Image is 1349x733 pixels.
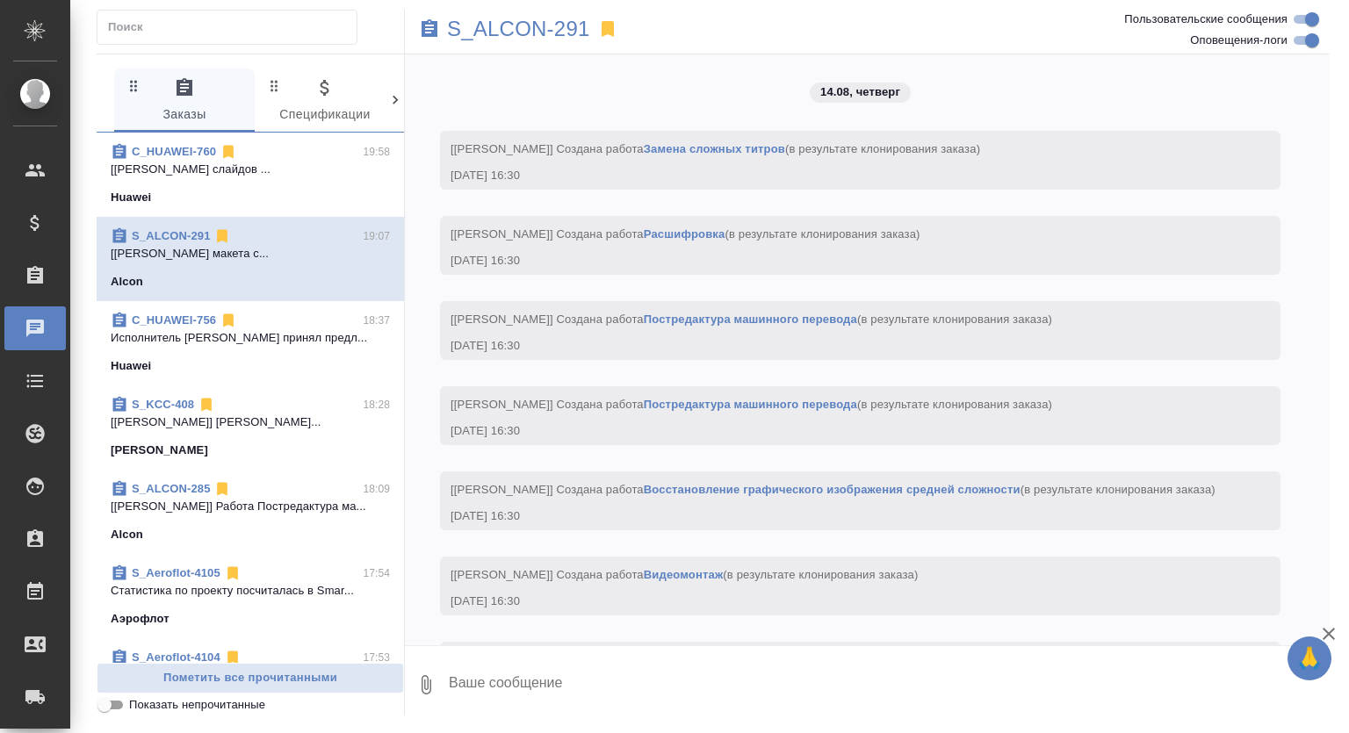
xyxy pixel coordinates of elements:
[644,483,1021,496] a: Восстановление графического изображения средней сложности
[451,568,919,581] span: [[PERSON_NAME]] Создана работа (в результате клонирования заказа)
[363,480,390,498] p: 18:09
[213,480,231,498] svg: Отписаться
[106,668,394,688] span: Пометить все прочитанными
[644,313,857,326] a: Постредактура машинного перевода
[451,507,1219,525] div: [DATE] 16:30
[111,498,390,515] p: [[PERSON_NAME]] Работа Постредактура ма...
[126,77,142,94] svg: Зажми и перетащи, чтобы поменять порядок вкладок
[97,217,404,301] div: S_ALCON-29119:07[[PERSON_NAME] макета с...Alcon
[363,143,390,161] p: 19:58
[451,422,1219,440] div: [DATE] 16:30
[265,77,385,126] span: Спецификации
[1124,11,1288,28] span: Пользовательские сообщения
[363,649,390,666] p: 17:53
[220,312,237,329] svg: Отписаться
[451,313,1052,326] span: [[PERSON_NAME]] Создана работа (в результате клонирования заказа)
[220,143,237,161] svg: Отписаться
[132,145,216,158] a: C_HUAWEI-760
[363,396,390,413] p: 18:28
[97,470,404,554] div: S_ALCON-28518:09[[PERSON_NAME]] Работа Постредактура ма...Alcon
[132,313,216,327] a: C_HUAWEI-756
[132,566,220,579] a: S_Aeroflot-4105
[111,442,208,459] p: [PERSON_NAME]
[111,413,390,431] p: [[PERSON_NAME]] [PERSON_NAME]...
[451,227,920,241] span: [[PERSON_NAME]] Создана работа (в результате клонирования заказа)
[129,696,265,714] span: Показать непрочитанные
[820,83,900,101] p: 14.08, четверг
[97,133,404,217] div: C_HUAWEI-76019:58[[PERSON_NAME] слайдов ...Huawei
[363,312,390,329] p: 18:37
[451,398,1052,411] span: [[PERSON_NAME]] Создана работа (в результате клонирования заказа)
[447,20,590,38] a: S_ALCON-291
[224,649,242,666] svg: Отписаться
[451,483,1216,496] span: [[PERSON_NAME]] Создана работа (в результате клонирования заказа)
[125,77,244,126] span: Заказы
[1295,640,1324,677] span: 🙏
[132,650,220,664] a: S_Aeroflot-4104
[451,593,1219,610] div: [DATE] 16:30
[644,142,785,155] a: Замена сложных титров
[451,167,1219,184] div: [DATE] 16:30
[644,568,724,581] a: Видеомонтаж
[1190,32,1288,49] span: Оповещения-логи
[1288,636,1331,680] button: 🙏
[111,273,143,291] p: Alcon
[111,189,151,206] p: Huawei
[97,663,404,693] button: Пометить все прочитанными
[132,229,210,242] a: S_ALCON-291
[213,227,231,245] svg: Отписаться
[111,245,390,262] p: [[PERSON_NAME] макета с...
[451,252,1219,269] div: [DATE] 16:30
[97,638,404,722] div: S_Aeroflot-410417:53Cтатистика по проекту посчиталась в Smar...Аэрофлот
[224,564,242,582] svg: Отписаться
[111,357,151,375] p: Huawei
[132,482,210,495] a: S_ALCON-285
[451,142,980,155] span: [[PERSON_NAME]] Создана работа (в результате клонирования заказа)
[97,301,404,385] div: C_HUAWEI-75618:37Исполнитель [PERSON_NAME] принял предл...Huawei
[97,385,404,470] div: S_KCC-40818:28[[PERSON_NAME]] [PERSON_NAME]...[PERSON_NAME]
[363,564,390,582] p: 17:54
[363,227,390,245] p: 19:07
[198,396,215,413] svg: Отписаться
[111,610,170,628] p: Аэрофлот
[97,554,404,638] div: S_Aeroflot-410517:54Cтатистика по проекту посчиталась в Smar...Аэрофлот
[132,398,194,411] a: S_KCC-408
[111,582,390,600] p: Cтатистика по проекту посчиталась в Smar...
[111,161,390,178] p: [[PERSON_NAME] слайдов ...
[644,227,725,241] a: Расшифровка
[108,15,357,40] input: Поиск
[451,337,1219,355] div: [DATE] 16:30
[644,398,857,411] a: Постредактура машинного перевода
[111,329,390,347] p: Исполнитель [PERSON_NAME] принял предл...
[111,526,143,543] p: Alcon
